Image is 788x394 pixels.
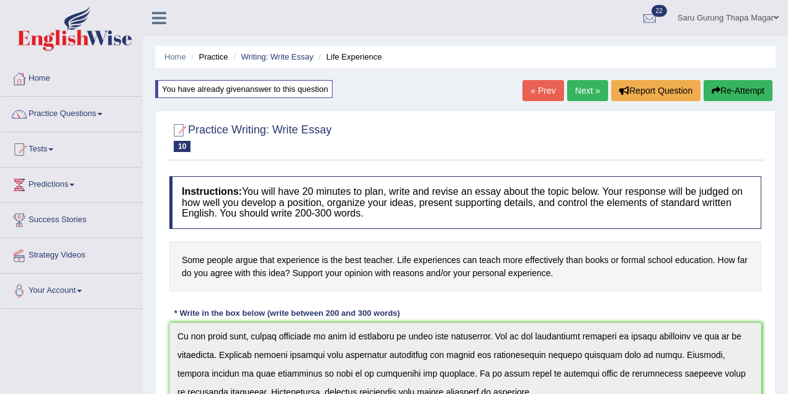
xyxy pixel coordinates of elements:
a: Next » [567,80,608,101]
li: Practice [188,51,228,63]
h4: You will have 20 minutes to plan, write and revise an essay about the topic below. Your response ... [169,176,761,229]
button: Report Question [611,80,701,101]
span: 22 [651,5,667,17]
a: Your Account [1,274,142,305]
span: 10 [174,141,190,152]
a: Home [164,52,186,61]
div: You have already given answer to this question [155,80,333,98]
h4: Some people argue that experience is the best teacher. Life experiences can teach more effectivel... [169,241,761,292]
a: Writing: Write Essay [241,52,313,61]
a: « Prev [522,80,563,101]
a: Predictions [1,168,142,199]
b: Instructions: [182,186,242,197]
a: Home [1,61,142,92]
a: Practice Questions [1,97,142,128]
a: Tests [1,132,142,163]
button: Re-Attempt [704,80,772,101]
h2: Practice Writing: Write Essay [169,121,331,152]
li: Life Experience [316,51,382,63]
a: Success Stories [1,203,142,234]
div: * Write in the box below (write between 200 and 300 words) [169,307,405,319]
a: Strategy Videos [1,238,142,269]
